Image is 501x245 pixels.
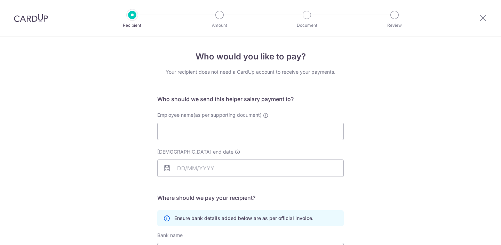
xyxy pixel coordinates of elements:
[369,22,420,29] p: Review
[174,215,313,222] p: Ensure bank details added below are as per official invoice.
[157,232,183,239] label: Bank name
[157,112,262,118] span: Employee name(as per supporting document)
[157,50,344,63] h4: Who would you like to pay?
[157,160,344,177] input: DD/MM/YYYY
[194,22,245,29] p: Amount
[281,22,333,29] p: Document
[157,95,344,103] h5: Who should we send this helper salary payment to?
[106,22,158,29] p: Recipient
[157,68,344,75] div: Your recipient does not need a CardUp account to receive your payments.
[14,14,48,22] img: CardUp
[157,194,344,202] h5: Where should we pay your recipient?
[157,148,233,155] span: [DEMOGRAPHIC_DATA] end date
